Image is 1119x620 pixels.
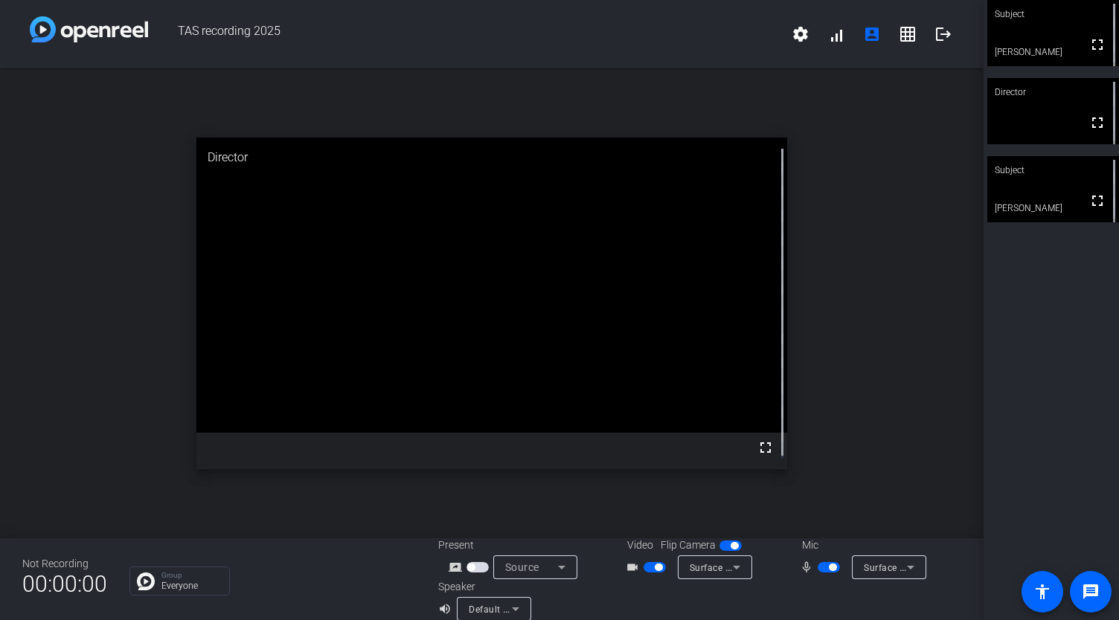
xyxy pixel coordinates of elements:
mat-icon: fullscreen [757,439,775,456]
mat-icon: videocam_outline [626,558,644,576]
div: Not Recording [22,556,107,572]
img: white-gradient.svg [30,16,148,42]
img: Chat Icon [137,572,155,590]
mat-icon: grid_on [899,25,917,43]
mat-icon: logout [934,25,952,43]
p: Group [161,572,222,579]
div: Director [196,138,786,178]
span: Default - Headphones (3.5mm connector) (Surface High Definition Audio) [469,603,789,615]
span: TAS recording 2025 [148,16,783,52]
mat-icon: screen_share_outline [449,558,466,576]
div: Mic [787,537,936,553]
span: Flip Camera [661,537,716,553]
mat-icon: volume_up [438,600,456,618]
span: 00:00:00 [22,566,107,602]
mat-icon: mic_none [800,558,818,576]
p: Everyone [161,581,222,590]
span: Source [505,561,539,573]
div: Speaker [438,579,528,595]
mat-icon: account_box [863,25,881,43]
div: Director [987,78,1119,106]
span: Video [627,537,653,553]
button: signal_cellular_alt [818,16,854,52]
mat-icon: message [1082,583,1100,601]
mat-icon: fullscreen [1088,114,1106,132]
mat-icon: accessibility [1033,583,1051,601]
mat-icon: fullscreen [1088,36,1106,54]
span: Surface Camera Front (045e:0990) [690,561,841,573]
div: Subject [987,156,1119,184]
mat-icon: settings [792,25,809,43]
mat-icon: fullscreen [1088,192,1106,210]
div: Present [438,537,587,553]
